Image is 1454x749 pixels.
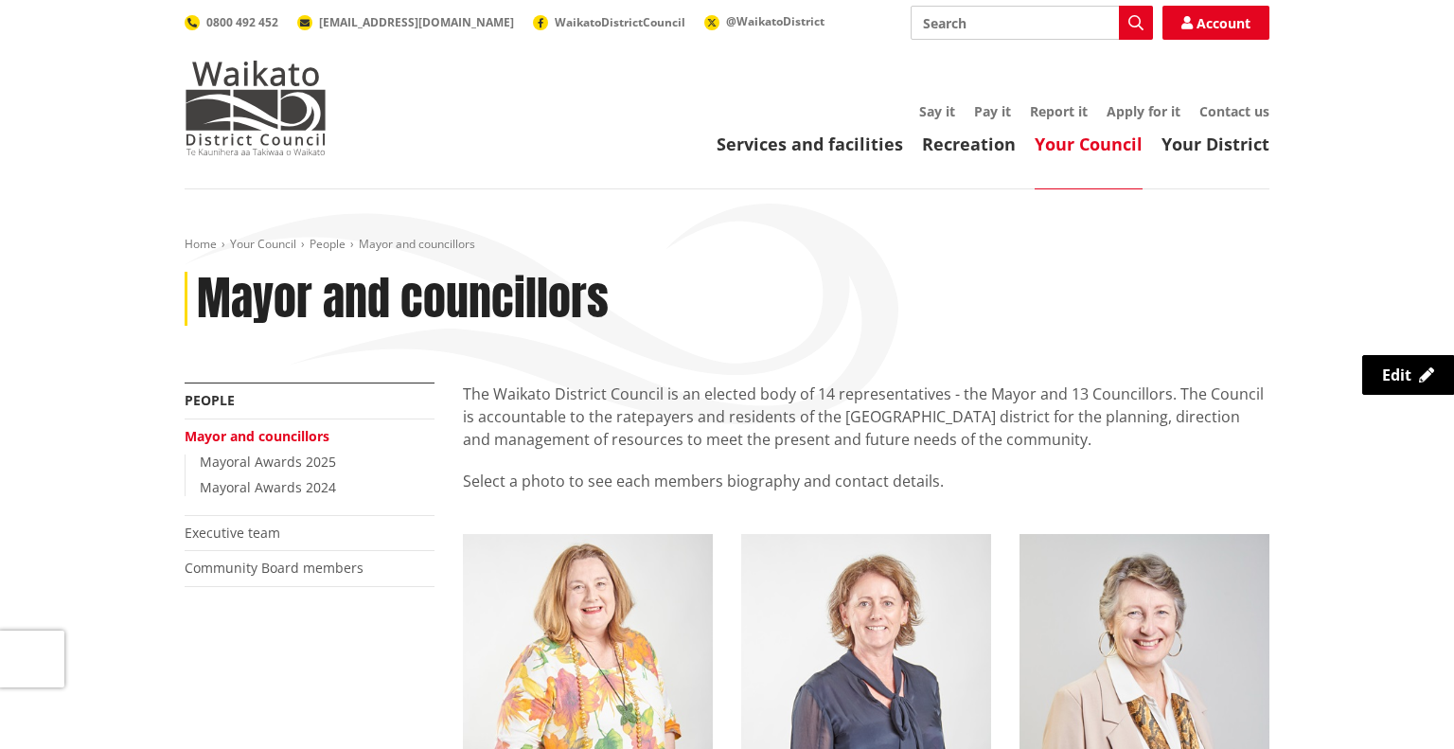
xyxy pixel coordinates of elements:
[974,102,1011,120] a: Pay it
[310,236,346,252] a: People
[185,14,278,30] a: 0800 492 452
[206,14,278,30] span: 0800 492 452
[185,236,217,252] a: Home
[919,102,955,120] a: Say it
[1362,355,1454,395] a: Edit
[185,237,1269,253] nav: breadcrumb
[185,524,280,542] a: Executive team
[1030,102,1088,120] a: Report it
[555,14,685,30] span: WaikatoDistrictCouncil
[1107,102,1180,120] a: Apply for it
[297,14,514,30] a: [EMAIL_ADDRESS][DOMAIN_NAME]
[1382,365,1411,385] span: Edit
[185,559,363,577] a: Community Board members
[704,13,825,29] a: @WaikatoDistrict
[185,61,327,155] img: Waikato District Council - Te Kaunihera aa Takiwaa o Waikato
[533,14,685,30] a: WaikatoDistrictCouncil
[185,427,329,445] a: Mayor and councillors
[200,453,336,471] a: Mayoral Awards 2025
[200,478,336,496] a: Mayoral Awards 2024
[717,133,903,155] a: Services and facilities
[1199,102,1269,120] a: Contact us
[185,391,235,409] a: People
[463,383,1269,451] p: The Waikato District Council is an elected body of 14 representatives - the Mayor and 13 Councill...
[1035,133,1143,155] a: Your Council
[197,272,609,327] h1: Mayor and councillors
[230,236,296,252] a: Your Council
[319,14,514,30] span: [EMAIL_ADDRESS][DOMAIN_NAME]
[463,470,1269,515] p: Select a photo to see each members biography and contact details.
[726,13,825,29] span: @WaikatoDistrict
[1162,6,1269,40] a: Account
[922,133,1016,155] a: Recreation
[359,236,475,252] span: Mayor and councillors
[1161,133,1269,155] a: Your District
[911,6,1153,40] input: Search input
